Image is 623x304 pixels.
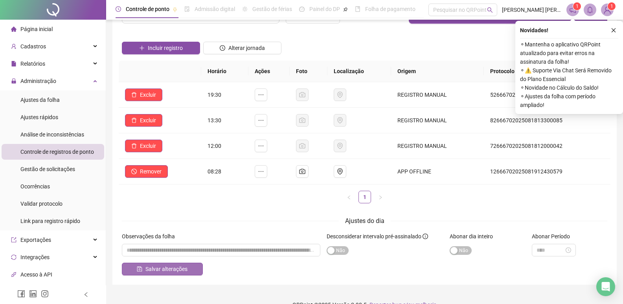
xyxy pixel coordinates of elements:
td: 12666702025081912430579 [484,159,610,184]
span: file-done [184,6,190,12]
span: ⚬ Mantenha o aplicativo QRPoint atualizado para evitar erros na assinatura da folha! [520,40,618,66]
span: stop [131,169,137,174]
span: Acesso à API [20,271,52,278]
span: api [11,272,17,277]
span: Administração [20,78,56,84]
span: linkedin [29,290,37,298]
span: sync [11,254,17,260]
button: Excluir [125,140,162,152]
span: Cadastros [20,43,46,50]
img: 67471 [601,4,613,16]
span: ⚬ Novidade no Cálculo do Saldo! [520,83,618,92]
th: Foto [290,61,327,82]
span: Excluir [140,90,156,99]
span: Remover [140,167,162,176]
th: Horário [201,61,248,82]
span: Admissão digital [195,6,235,12]
span: Excluir [140,116,156,125]
span: pushpin [343,7,348,12]
span: delete [131,143,137,149]
span: user-add [11,44,17,49]
button: right [374,191,387,203]
li: Página anterior [343,191,355,203]
th: Localização [327,61,391,82]
li: Próxima página [374,191,387,203]
td: REGISTRO MANUAL [391,133,484,159]
button: Excluir [125,88,162,101]
span: camera [299,168,305,175]
span: delete [131,92,137,98]
span: instagram [41,290,49,298]
span: Gestão de férias [252,6,292,12]
span: ellipsis [258,143,264,149]
span: lock [11,78,17,84]
span: Ocorrências [20,183,50,190]
span: clock-circle [220,45,225,51]
span: right [378,195,383,200]
span: left [347,195,351,200]
span: Alterar jornada [228,44,265,52]
td: 72666702025081812000042 [484,133,610,159]
span: facebook [17,290,25,298]
button: Salvar alterações [122,263,203,275]
span: Integrações [20,254,50,260]
span: Análise de inconsistências [20,131,84,138]
span: Exportações [20,237,51,243]
th: Origem [391,61,484,82]
span: Relatórios [20,61,45,67]
span: dashboard [299,6,305,12]
label: Observações da folha [122,232,180,241]
span: notification [569,6,576,13]
span: ellipsis [258,92,264,98]
span: 13:30 [208,117,221,123]
span: Ajustes rápidos [20,114,58,120]
th: Protocolo [484,61,610,82]
span: left [83,292,89,297]
span: Gestão de solicitações [20,166,75,172]
td: REGISTRO MANUAL [391,82,484,108]
div: Open Intercom Messenger [596,277,615,296]
button: Alterar jornada [203,42,281,54]
span: ellipsis [258,168,264,175]
span: 1 [610,4,613,9]
span: file [11,61,17,66]
span: 19:30 [208,92,221,98]
button: left [343,191,355,203]
span: environment [337,168,343,175]
span: Ajustes da folha [20,97,60,103]
td: REGISTRO MANUAL [391,108,484,133]
span: 1 [576,4,579,9]
span: Excluir [140,142,156,150]
th: Ações [248,61,290,82]
td: APP OFFLINE [391,159,484,184]
span: ellipsis [258,117,264,123]
button: Remover [125,165,168,178]
span: 08:28 [208,168,221,175]
span: Validar protocolo [20,201,62,207]
span: book [355,6,360,12]
span: Novidades ! [520,26,548,35]
label: Abonar Período [532,232,575,241]
span: Salvar alterações [145,265,187,273]
span: save [137,266,142,272]
span: ⚬ Ajustes da folha com período ampliado! [520,92,618,109]
span: clock-circle [116,6,121,12]
button: Excluir [125,114,162,127]
span: [PERSON_NAME] [PERSON_NAME] [502,6,562,14]
span: search [487,7,493,13]
span: 12:00 [208,143,221,149]
span: info-circle [423,234,428,239]
span: Controle de registros de ponto [20,149,94,155]
td: 52666702025081819300025 [484,82,610,108]
span: ⚬ ⚠️ Suporte Via Chat Será Removido do Plano Essencial [520,66,618,83]
label: Abonar dia inteiro [450,232,498,241]
button: Incluir registro [122,42,200,54]
li: 1 [358,191,371,203]
span: Ajustes do dia [345,217,384,225]
span: close [611,28,616,33]
sup: Atualize o seu contato no menu Meus Dados [608,2,616,10]
span: Painel do DP [309,6,340,12]
span: bell [586,6,594,13]
span: plus [139,45,145,51]
span: pushpin [173,7,177,12]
